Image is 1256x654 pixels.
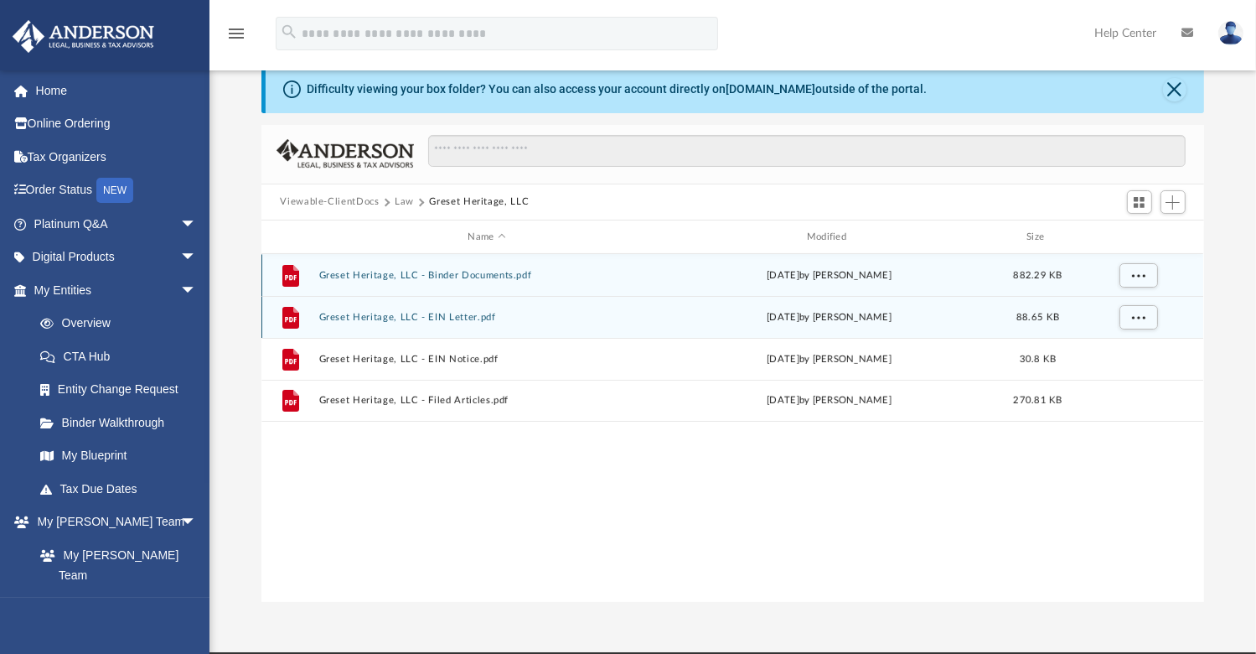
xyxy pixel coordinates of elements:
[280,195,379,210] button: Viewable-ClientDocs
[180,207,214,241] span: arrow_drop_down
[1014,271,1062,280] span: 882.29 KB
[1218,21,1243,45] img: User Pic
[269,230,311,245] div: id
[12,174,222,208] a: Order StatusNEW
[23,406,222,439] a: Binder Walkthrough
[23,439,214,473] a: My Blueprint
[662,268,997,283] div: by [PERSON_NAME]
[23,373,222,407] a: Entity Change Request
[307,80,927,98] div: Difficulty viewing your box folder? You can also access your account directly on outside of the p...
[1020,355,1057,364] span: 30.8 KB
[261,254,1203,601] div: grid
[12,107,222,141] a: Online Ordering
[1119,305,1158,330] button: More options
[1119,263,1158,288] button: More options
[12,207,222,241] a: Platinum Q&Aarrow_drop_down
[12,273,222,307] a: My Entitiesarrow_drop_down
[23,538,205,592] a: My [PERSON_NAME] Team
[662,310,997,325] div: by [PERSON_NAME]
[226,32,246,44] a: menu
[1016,313,1059,322] span: 88.65 KB
[395,195,414,210] button: Law
[180,241,214,275] span: arrow_drop_down
[12,506,214,539] a: My [PERSON_NAME] Teamarrow_drop_down
[1127,190,1152,214] button: Switch to Grid View
[8,20,159,53] img: Anderson Advisors Platinum Portal
[726,82,815,96] a: [DOMAIN_NAME]
[180,506,214,540] span: arrow_drop_down
[96,178,133,203] div: NEW
[319,396,654,407] button: Greset Heritage, LLC - Filed Articles.pdf
[1163,78,1186,101] button: Close
[662,394,997,409] div: by [PERSON_NAME]
[1014,397,1062,406] span: 270.81 KB
[662,352,997,367] div: by [PERSON_NAME]
[23,592,214,646] a: [PERSON_NAME] System
[319,312,654,323] button: Greset Heritage, LLC - EIN Letter.pdf
[12,74,222,107] a: Home
[428,135,1185,167] input: Search files and folders
[768,397,800,406] span: [DATE]
[318,230,654,245] div: Name
[768,271,800,280] span: [DATE]
[429,195,529,210] button: Greset Heritage, LLC
[319,354,654,365] button: Greset Heritage, LLC - EIN Notice.pdf
[319,270,654,281] button: Greset Heritage, LLC - Binder Documents.pdf
[1160,190,1186,214] button: Add
[12,140,222,174] a: Tax Organizers
[768,355,800,364] span: [DATE]
[226,23,246,44] i: menu
[768,313,800,322] span: [DATE]
[12,241,222,274] a: Digital Productsarrow_drop_down
[280,23,298,41] i: search
[1079,230,1197,245] div: id
[180,273,214,308] span: arrow_drop_down
[661,230,997,245] div: Modified
[23,472,222,506] a: Tax Due Dates
[1005,230,1072,245] div: Size
[23,340,222,373] a: CTA Hub
[23,307,222,340] a: Overview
